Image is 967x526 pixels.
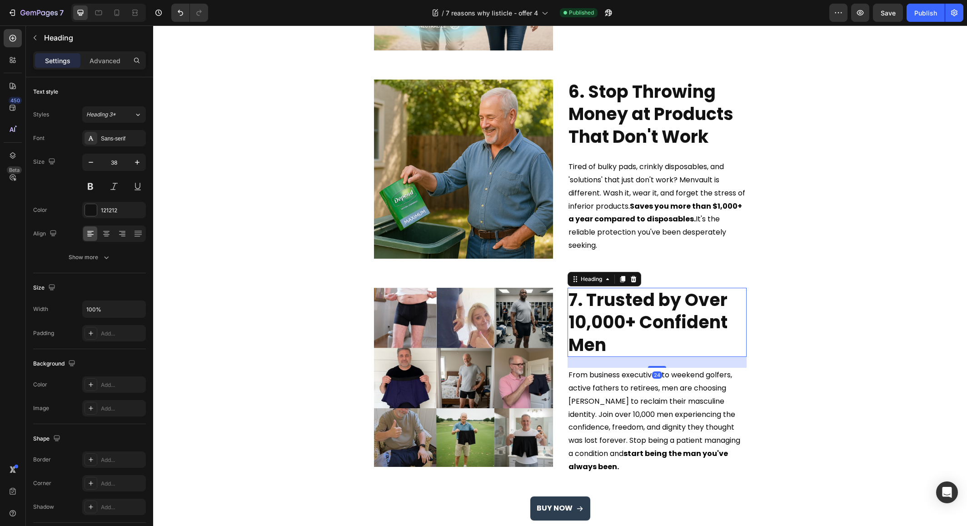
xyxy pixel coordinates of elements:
[101,206,144,215] div: 121212
[414,262,593,331] h2: 7. Trusted by Over 10,000+ Confident Men
[101,405,144,413] div: Add...
[569,9,594,17] span: Published
[414,54,593,123] h2: 6. Stop Throwing Money at Products That Don't Work
[33,156,57,168] div: Size
[221,262,400,441] img: Alt Image
[33,433,62,445] div: Shape
[69,253,111,262] div: Show more
[936,481,958,503] div: Open Intercom Messenger
[415,423,575,446] strong: start being the man you've always been.
[33,228,59,240] div: Align
[86,110,116,119] span: Heading 3*
[442,8,444,18] span: /
[33,503,54,511] div: Shadow
[4,4,68,22] button: 7
[33,404,49,412] div: Image
[415,344,587,446] span: From business executives to weekend golfers, active fathers to retirees, men are choosing [PERSON...
[171,4,208,22] div: Undo/Redo
[101,381,144,389] div: Add...
[33,249,146,266] button: Show more
[101,135,144,143] div: Sans-serif
[907,4,945,22] button: Publish
[914,8,937,18] div: Publish
[377,471,437,495] a: BUY NOW
[44,32,142,43] p: Heading
[426,250,451,258] div: Heading
[153,25,967,526] iframe: Design area
[499,346,509,353] div: 24
[101,456,144,464] div: Add...
[33,358,77,370] div: Background
[33,282,57,294] div: Size
[90,56,120,65] p: Advanced
[415,175,589,199] strong: Saves you more than $1,000+ a year compared to disposables.
[415,136,592,225] span: Tired of bulky pads, crinkly disposables, and 'solutions' that just don't work? Menvault is diffe...
[83,301,145,317] input: Auto
[33,206,47,214] div: Color
[33,88,58,96] div: Text style
[33,456,51,464] div: Border
[33,110,49,119] div: Styles
[446,8,538,18] span: 7 reasons why listicle - offer 4
[9,97,22,104] div: 450
[60,7,64,18] p: 7
[33,479,51,487] div: Corner
[101,503,144,511] div: Add...
[33,305,48,313] div: Width
[873,4,903,22] button: Save
[82,106,146,123] button: Heading 3*
[33,134,45,142] div: Font
[101,480,144,488] div: Add...
[7,166,22,174] div: Beta
[221,54,400,233] img: Alt Image
[101,330,144,338] div: Add...
[45,56,70,65] p: Settings
[33,329,54,337] div: Padding
[881,9,896,17] span: Save
[33,381,47,389] div: Color
[384,477,419,488] strong: BUY NOW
